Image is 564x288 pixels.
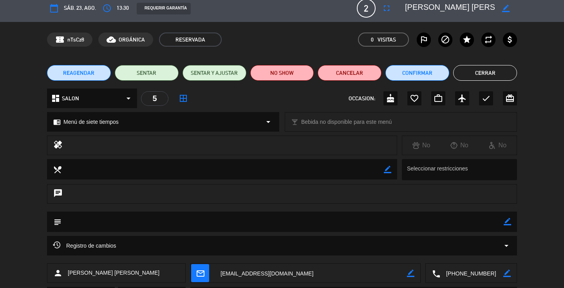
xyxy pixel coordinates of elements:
i: chrome_reader_mode [53,118,61,126]
span: sáb. 23, ago. [64,4,96,13]
i: repeat [484,35,493,44]
i: card_giftcard [505,94,515,103]
button: fullscreen [380,1,394,15]
i: calendar_today [49,4,59,13]
div: No [440,140,478,150]
button: REAGENDAR [47,65,111,81]
span: nTsCz8 [67,35,84,44]
span: Bebida no disponible para este menú [301,118,392,127]
button: access_time [100,1,114,15]
i: border_color [504,218,511,225]
span: 13:30 [117,4,129,13]
button: Cerrar [453,65,517,81]
i: local_phone [432,269,440,278]
span: Registro de cambios [53,241,116,250]
i: arrow_drop_down [264,117,273,127]
div: No [479,140,517,150]
i: chat [53,188,63,199]
span: confirmation_number [55,35,65,44]
i: border_all [179,94,188,103]
i: cake [386,94,395,103]
i: work_outline [434,94,443,103]
i: fullscreen [382,4,391,13]
i: check [481,94,491,103]
span: SALON [62,94,79,103]
span: REAGENDAR [63,69,94,77]
i: subject [53,217,61,226]
button: Cancelar [318,65,381,81]
button: calendar_today [47,1,61,15]
i: attach_money [505,35,515,44]
i: local_dining [53,165,61,174]
span: ORGÁNICA [119,35,145,44]
i: access_time [102,4,112,13]
i: healing [53,140,63,151]
i: person [53,268,63,278]
i: local_bar [291,118,298,126]
i: mail_outline [196,269,204,277]
i: block [441,35,450,44]
span: Menú de siete tiempos [63,118,119,127]
div: No [402,140,440,150]
span: RESERVADA [159,33,222,47]
i: border_color [502,5,510,12]
i: cloud_done [107,35,116,44]
span: [PERSON_NAME] [PERSON_NAME] [68,268,159,277]
i: outlined_flag [419,35,428,44]
button: SENTAR Y AJUSTAR [183,65,246,81]
i: border_color [407,270,414,277]
i: border_color [503,270,511,277]
i: arrow_drop_down [502,241,511,250]
em: Visitas [378,35,396,44]
div: 5 [141,91,168,106]
span: 0 [371,35,374,44]
span: OCCASION: [349,94,375,103]
button: NO SHOW [250,65,314,81]
i: border_color [384,166,391,173]
button: SENTAR [115,65,179,81]
i: airplanemode_active [457,94,467,103]
i: dashboard [51,94,60,103]
i: star [462,35,472,44]
i: favorite_border [410,94,419,103]
i: arrow_drop_down [124,94,133,103]
div: REQUERIR GARANTÍA [137,3,191,14]
button: Confirmar [385,65,449,81]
